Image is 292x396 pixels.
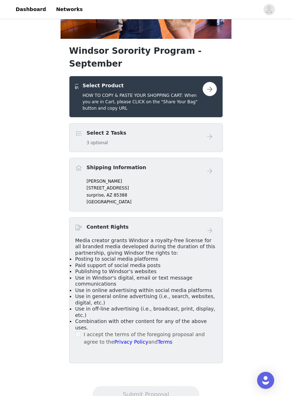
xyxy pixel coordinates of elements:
div: Content Rights [69,217,223,364]
span: Media creator grants Windsor a royalty-free license for all branded media developed during the du... [75,238,215,256]
a: Networks [52,1,87,17]
span: Posting to social media platforms [75,256,158,262]
span: Use in off-line advertising (i.e., broadcast, print, display, etc.) [75,306,215,318]
h4: Select 2 Tasks [87,129,126,137]
span: Use in online advertising within social media platforms [75,287,212,293]
h4: Content Rights [87,223,129,231]
a: Terms [158,339,172,345]
span: surprise, [87,193,105,198]
h4: Select Product [83,82,203,89]
div: Open Intercom Messenger [257,372,274,389]
div: Select Product [69,76,223,118]
div: Shipping Information [69,158,223,212]
h1: Windsor Sorority Program - September [69,45,223,70]
p: I accept the terms of the foregoing proposal and agree to the and [84,331,217,346]
p: [GEOGRAPHIC_DATA] [87,199,217,205]
span: Use in Windsor's digital, email or text message communications [75,275,192,287]
h5: HOW TO COPY & PASTE YOUR SHOPPING CART: When you are in Cart, please CLICK on the "Share Your Bag... [83,92,203,111]
span: Use in general online advertising (i.e., search, websites, digital, etc.) [75,293,215,306]
h5: 3 optional [87,140,126,146]
h4: Shipping Information [87,164,146,171]
span: Publishing to Windsor's websites [75,269,156,274]
a: Privacy Policy [114,339,148,345]
span: Combination with other content for any of the above uses. [75,318,207,330]
span: AZ [106,193,112,198]
div: avatar [266,4,272,15]
a: Dashboard [11,1,50,17]
p: [STREET_ADDRESS] [87,185,217,191]
span: 85388 [114,193,127,198]
p: [PERSON_NAME] [87,178,217,184]
span: Paid support of social media posts [75,262,161,268]
div: Select 2 Tasks [69,123,223,152]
